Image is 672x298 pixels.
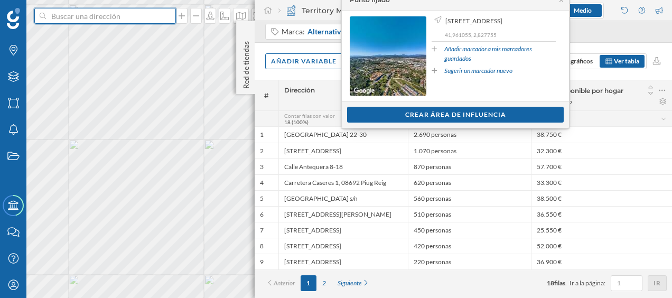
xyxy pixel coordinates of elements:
span: Ver gráficos [559,57,593,65]
div: [STREET_ADDRESS] [278,143,408,159]
div: 420 personas [408,238,531,254]
div: [STREET_ADDRESS] [278,222,408,238]
div: 5 [260,194,264,203]
img: streetview [350,16,426,96]
span: filas [554,279,565,287]
span: Soporte [21,7,59,17]
div: [STREET_ADDRESS] [278,254,408,269]
div: 6 [260,210,264,219]
div: 3 [260,163,264,171]
img: territory-manager.svg [286,5,296,16]
div: 38.750 € [531,127,672,143]
div: 36.550 € [531,206,672,222]
span: Renta disponible por hogar [537,87,623,95]
span: # [260,91,273,100]
div: 450 personas [408,222,531,238]
img: Geoblink Logo [7,8,20,29]
p: 41,961055, 2,827755 [445,31,556,39]
div: 2 [260,147,264,155]
span: Ver tabla [614,57,639,65]
a: Añadir marcador a mis marcadores guardados [444,44,556,63]
div: 1 [260,131,264,139]
p: Red de tiendas [241,37,251,89]
div: 32.300 € [531,143,672,159]
div: 560 personas [408,190,531,206]
div: 510 personas [408,206,531,222]
span: . [565,279,567,287]
span: Ir a la página: [570,278,605,288]
div: 25.550 € [531,222,672,238]
div: 57.700 € [531,159,672,174]
span: Contar filas con valor [284,113,335,119]
div: 4 [260,179,264,187]
div: 2.690 personas [408,127,531,143]
span: [STREET_ADDRESS] [445,16,502,26]
span: 18 [547,279,554,287]
span: Medio [574,6,592,14]
a: Sugerir un marcador nuevo [444,66,512,76]
div: 1.070 personas [408,143,531,159]
div: Carretera Caseres 1, 08692 Piug Reig [278,174,408,190]
span: 18 (100%) [284,119,309,125]
input: 1 [614,278,639,288]
div: [GEOGRAPHIC_DATA] 22-30 [278,127,408,143]
div: Calle Antequera 8-18 [278,159,408,174]
div: 220 personas [408,254,531,269]
div: 33.300 € [531,174,672,190]
div: [STREET_ADDRESS] [278,238,408,254]
div: 620 personas [408,174,531,190]
span: Dirección [284,86,315,94]
div: 8 [260,242,264,250]
div: Territory Manager [278,5,378,16]
div: 36.900 € [531,254,672,269]
div: 9 [260,258,264,266]
div: Marca: [282,26,346,37]
span: Alternative [307,26,344,37]
div: 52.000 € [531,238,672,254]
div: 870 personas [408,159,531,174]
div: 7 [260,226,264,235]
div: 38.500 € [531,190,672,206]
div: [GEOGRAPHIC_DATA] s/n [278,190,408,206]
div: [STREET_ADDRESS][PERSON_NAME] [278,206,408,222]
